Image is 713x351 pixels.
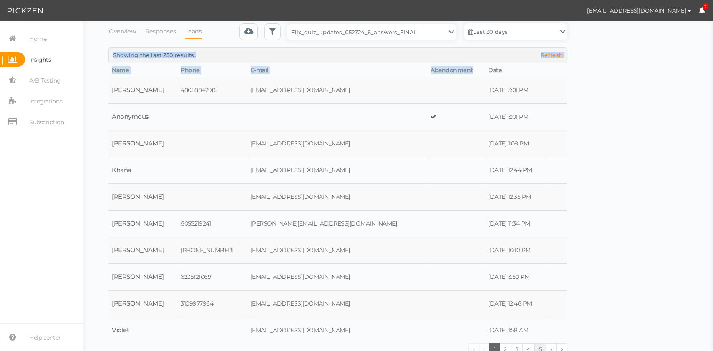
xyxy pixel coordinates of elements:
[485,184,544,211] td: [DATE] 12:35 PM
[485,157,544,184] td: [DATE] 12:44 PM
[181,66,200,74] span: Phone
[485,237,544,264] td: [DATE] 10:10 PM
[108,130,177,157] td: [PERSON_NAME]
[464,23,567,40] a: Last 30 days
[108,264,177,291] td: [PERSON_NAME]
[108,104,177,130] td: Anonymous
[185,23,211,39] li: Leads
[247,130,427,157] td: [EMAIL_ADDRESS][DOMAIN_NAME]
[185,23,202,39] a: Leads
[177,264,247,291] td: 6235121069
[108,317,567,344] tr: Violet [EMAIL_ADDRESS][DOMAIN_NAME] [DATE] 1:58 AM
[113,52,196,58] span: Showing the last 250 results.
[8,6,43,16] img: Pickzen logo
[108,77,567,104] tr: [PERSON_NAME] 4805804298 [EMAIL_ADDRESS][DOMAIN_NAME] [DATE] 3:01 PM
[108,23,145,39] li: Overview
[108,291,177,317] td: [PERSON_NAME]
[108,211,567,237] tr: [PERSON_NAME] 6055219241 [PERSON_NAME][EMAIL_ADDRESS][DOMAIN_NAME] [DATE] 11:34 PM
[108,157,567,184] tr: Khana [EMAIL_ADDRESS][DOMAIN_NAME] [DATE] 12:44 PM
[108,237,177,264] td: [PERSON_NAME]
[177,211,247,237] td: 6055219241
[112,66,129,74] span: Name
[29,53,51,66] span: Insights
[485,104,544,130] td: [DATE] 3:01 PM
[247,291,427,317] td: [EMAIL_ADDRESS][DOMAIN_NAME]
[108,237,567,264] tr: [PERSON_NAME] [PHONE_NUMBER] [EMAIL_ADDRESS][DOMAIN_NAME] [DATE] 10:10 PM
[177,237,247,264] td: [PHONE_NUMBER]
[108,184,177,211] td: [PERSON_NAME]
[247,77,427,104] td: [EMAIL_ADDRESS][DOMAIN_NAME]
[485,211,544,237] td: [DATE] 11:34 PM
[485,317,544,344] td: [DATE] 1:58 AM
[587,7,686,14] span: [EMAIL_ADDRESS][DOMAIN_NAME]
[485,130,544,157] td: [DATE] 1:08 PM
[108,157,177,184] td: Khana
[564,3,579,18] img: cd8312e7a6b0c0157f3589280924bf3e
[703,4,708,10] span: 2
[488,66,502,74] span: Date
[247,184,427,211] td: [EMAIL_ADDRESS][DOMAIN_NAME]
[108,184,567,211] tr: [PERSON_NAME] [EMAIL_ADDRESS][DOMAIN_NAME] [DATE] 12:35 PM
[108,264,567,291] tr: [PERSON_NAME] 6235121069 [EMAIL_ADDRESS][DOMAIN_NAME] [DATE] 3:50 PM
[177,77,247,104] td: 4805804298
[247,211,427,237] td: [PERSON_NAME][EMAIL_ADDRESS][DOMAIN_NAME]
[247,264,427,291] td: [EMAIL_ADDRESS][DOMAIN_NAME]
[145,23,185,39] li: Responses
[485,77,544,104] td: [DATE] 3:01 PM
[108,291,567,317] tr: [PERSON_NAME] 3109977964 [EMAIL_ADDRESS][DOMAIN_NAME] [DATE] 12:46 PM
[108,23,136,39] a: Overview
[177,291,247,317] td: 3109977964
[485,291,544,317] td: [DATE] 12:46 PM
[108,317,177,344] td: Violet
[247,157,427,184] td: [EMAIL_ADDRESS][DOMAIN_NAME]
[485,264,544,291] td: [DATE] 3:50 PM
[108,104,567,130] tr: Anonymous [DATE] 3:01 PM
[29,32,46,45] span: Home
[541,52,563,58] span: Refresh
[108,130,567,157] tr: [PERSON_NAME] [EMAIL_ADDRESS][DOMAIN_NAME] [DATE] 1:08 PM
[247,317,427,344] td: [EMAIL_ADDRESS][DOMAIN_NAME]
[431,66,473,74] span: Abandonment
[251,66,268,74] span: E-mail
[247,237,427,264] td: [EMAIL_ADDRESS][DOMAIN_NAME]
[29,74,61,87] span: A/B Testing
[29,331,61,344] span: Help center
[29,95,62,108] span: Integrations
[108,77,177,104] td: [PERSON_NAME]
[145,23,176,39] a: Responses
[29,115,64,129] span: Subscription
[108,211,177,237] td: [PERSON_NAME]
[579,3,699,18] button: [EMAIL_ADDRESS][DOMAIN_NAME]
